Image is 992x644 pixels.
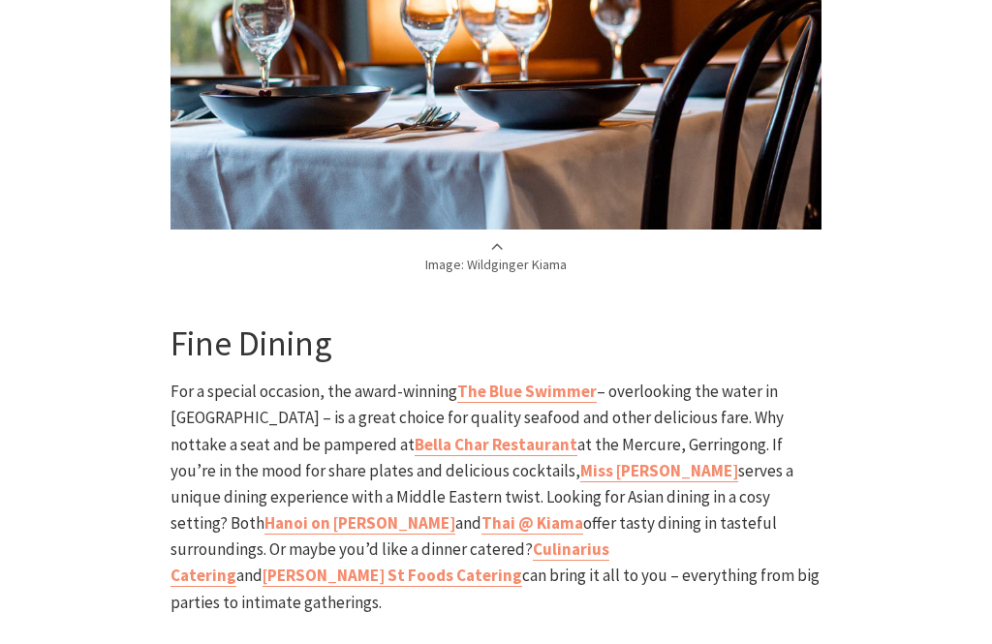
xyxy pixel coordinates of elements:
[457,381,597,402] b: The Blue Swimmer
[264,512,455,534] b: Hanoi on [PERSON_NAME]
[481,512,583,535] a: Thai @ Kiama
[415,434,577,456] a: Bella Char Restaurant
[170,239,821,275] p: Image: Wildginger Kiama
[455,512,481,534] span: and
[415,434,577,455] b: Bella Char Restaurant
[195,434,415,455] span: take a seat and be pampered at
[457,381,597,403] a: The Blue Swimmer
[170,323,821,364] h3: Fine Dining
[580,460,738,482] a: Miss [PERSON_NAME]
[236,565,263,586] span: and
[170,381,457,402] span: For a special occasion, the award-winning
[481,512,583,534] b: Thai @ Kiama
[580,460,738,481] strong: Miss [PERSON_NAME]
[170,565,820,612] span: can bring it all to you – everything from big parties to intimate gatherings.
[263,565,522,587] a: [PERSON_NAME] St Foods Catering
[170,381,784,454] span: – overlooking the water in [GEOGRAPHIC_DATA] – is a great choice for quality seafood and other de...
[264,512,455,535] a: Hanoi on [PERSON_NAME]
[263,565,522,586] b: [PERSON_NAME] St Foods Catering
